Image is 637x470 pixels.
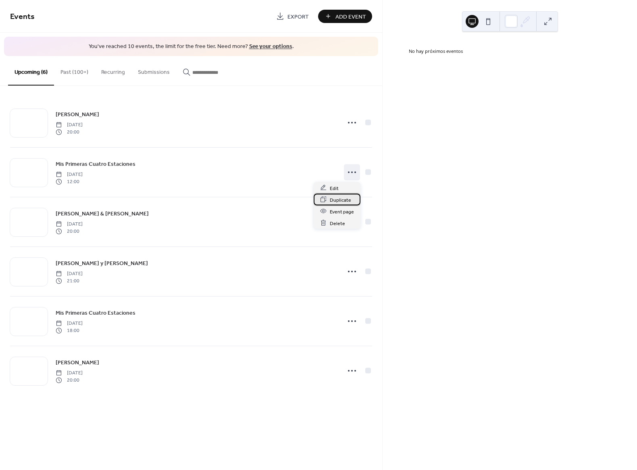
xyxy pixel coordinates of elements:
span: 20:00 [56,228,83,235]
span: [DATE] [56,220,83,228]
span: Mis Primeras Cuatro Estaciones [56,309,135,317]
button: Submissions [131,56,176,85]
span: Export [287,13,309,21]
span: [DATE] [56,270,83,277]
a: [PERSON_NAME] & [PERSON_NAME] [56,209,149,218]
span: Events [10,9,35,25]
span: Delete [330,219,345,228]
button: Past (100+) [54,56,95,85]
div: No hay próximos eventos [409,48,611,54]
span: 20:00 [56,377,83,384]
span: [DATE] [56,121,83,128]
a: [PERSON_NAME] y [PERSON_NAME] [56,259,148,268]
span: [PERSON_NAME] y [PERSON_NAME] [56,259,148,267]
span: 12:00 [56,178,83,186]
a: [PERSON_NAME] [56,358,99,367]
a: See your options [249,41,292,52]
span: Event page [330,207,354,216]
button: Upcoming (6) [8,56,54,86]
span: Edit [330,184,339,192]
span: 18:00 [56,327,83,334]
a: [PERSON_NAME] [56,110,99,119]
span: 21:00 [56,278,83,285]
span: Duplicate [330,196,351,204]
span: [DATE] [56,171,83,178]
a: Mis Primeras Cuatro Estaciones [56,308,135,318]
span: 20:00 [56,129,83,136]
span: [DATE] [56,320,83,327]
a: Mis Primeras Cuatro Estaciones [56,159,135,169]
span: Mis Primeras Cuatro Estaciones [56,160,135,168]
span: You've reached 10 events, the limit for the free tier. Need more? . [12,43,370,51]
button: Recurring [95,56,131,85]
a: Export [270,10,315,23]
span: [DATE] [56,369,83,376]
